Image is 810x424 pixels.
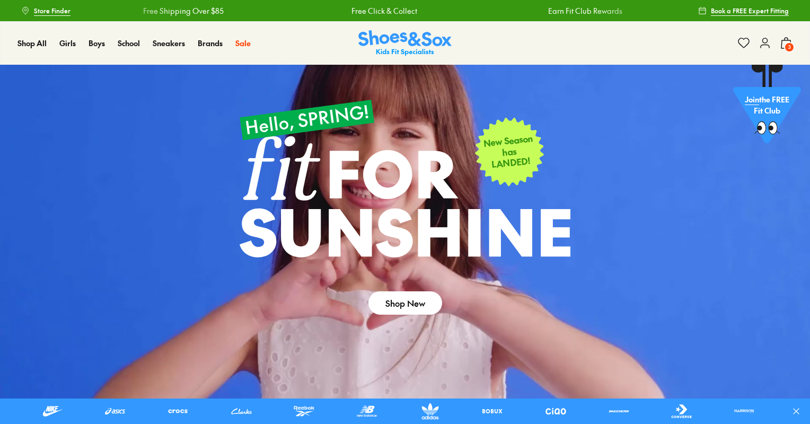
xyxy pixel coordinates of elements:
a: Sale [235,38,251,49]
a: Free Shipping Over $85 [143,5,224,16]
span: Store Finder [34,6,71,15]
a: Earn Fit Club Rewards [548,5,622,16]
span: Sale [235,38,251,48]
span: Sneakers [153,38,185,48]
span: Shop All [17,38,47,48]
span: Brands [198,38,223,48]
a: Jointhe FREE Fit Club [733,64,801,149]
span: Girls [59,38,76,48]
a: Sneakers [153,38,185,49]
a: Shop All [17,38,47,49]
a: Free Click & Collect [351,5,417,16]
a: Book a FREE Expert Fitting [698,1,789,20]
img: SNS_Logo_Responsive.svg [358,30,452,56]
a: Shop New [368,291,442,315]
span: Join [745,94,759,105]
a: School [118,38,140,49]
span: 3 [784,42,795,53]
a: Shoes & Sox [358,30,452,56]
span: Book a FREE Expert Fitting [711,6,789,15]
a: Boys [89,38,105,49]
a: Store Finder [21,1,71,20]
p: the FREE Fit Club [733,85,801,125]
a: Brands [198,38,223,49]
a: Girls [59,38,76,49]
span: School [118,38,140,48]
button: 3 [780,31,793,55]
span: Boys [89,38,105,48]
